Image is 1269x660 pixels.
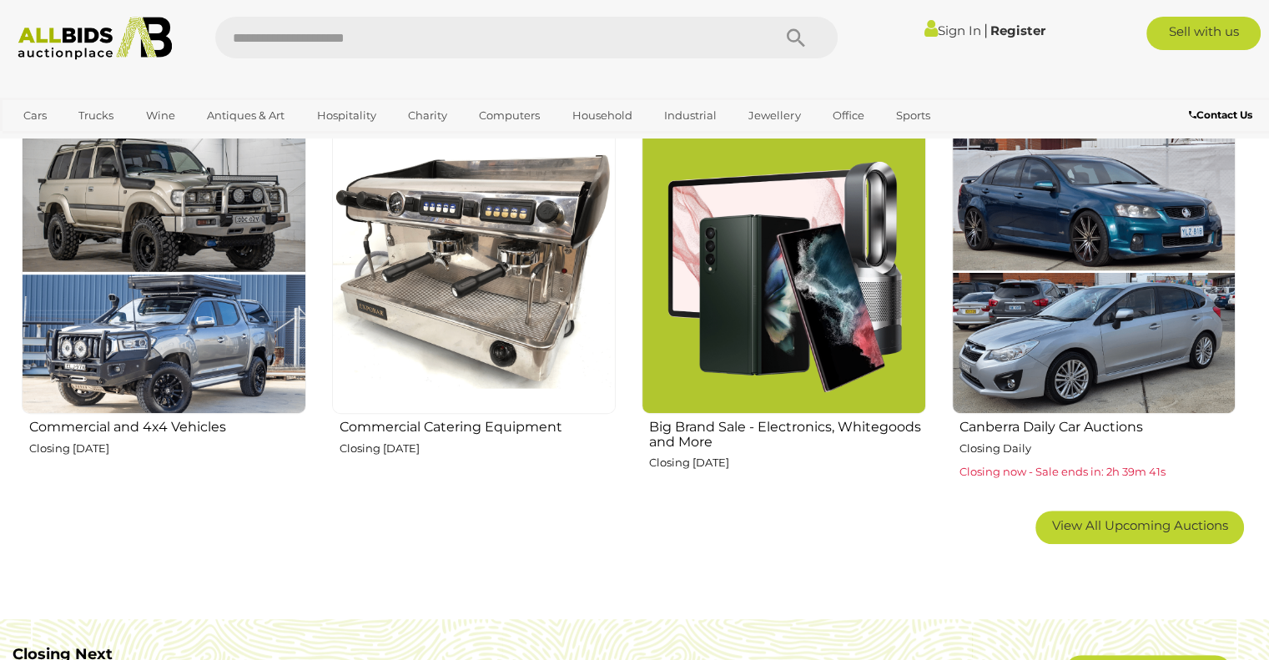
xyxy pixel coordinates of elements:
a: Sports [885,102,941,129]
img: Allbids.com.au [9,17,181,60]
img: Big Brand Sale - Electronics, Whitegoods and More [642,129,926,414]
b: Contact Us [1189,108,1252,121]
a: Jewellery [738,102,811,129]
a: Household [561,102,643,129]
a: Office [822,102,875,129]
a: Antiques & Art [196,102,295,129]
a: Hospitality [306,102,387,129]
a: Commercial Catering Equipment Closing [DATE] [331,128,617,497]
h2: Canberra Daily Car Auctions [959,416,1236,435]
a: Big Brand Sale - Electronics, Whitegoods and More Closing [DATE] [641,128,926,497]
h2: Commercial and 4x4 Vehicles [29,416,306,435]
img: Canberra Daily Car Auctions [952,129,1236,414]
p: Closing Daily [959,439,1236,458]
button: Search [754,17,838,58]
a: Cars [13,102,58,129]
h2: Commercial Catering Equipment [340,416,617,435]
a: Charity [397,102,458,129]
p: Closing [DATE] [29,439,306,458]
span: Closing now - Sale ends in: 2h 39m 41s [959,465,1166,478]
a: Commercial and 4x4 Vehicles Closing [DATE] [21,128,306,497]
img: Commercial Catering Equipment [332,129,617,414]
a: Canberra Daily Car Auctions Closing Daily Closing now - Sale ends in: 2h 39m 41s [951,128,1236,497]
a: Sign In [924,23,980,38]
p: Closing [DATE] [649,453,926,472]
a: Sell with us [1146,17,1261,50]
h2: Big Brand Sale - Electronics, Whitegoods and More [649,416,926,449]
a: Wine [135,102,186,129]
span: | [983,21,987,39]
a: Trucks [68,102,124,129]
img: Commercial and 4x4 Vehicles [22,129,306,414]
span: View All Upcoming Auctions [1052,517,1228,533]
a: Computers [468,102,551,129]
a: View All Upcoming Auctions [1035,511,1244,544]
a: Industrial [653,102,728,129]
a: Contact Us [1189,106,1256,124]
a: [GEOGRAPHIC_DATA] [13,129,153,157]
p: Closing [DATE] [340,439,617,458]
a: Register [990,23,1045,38]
